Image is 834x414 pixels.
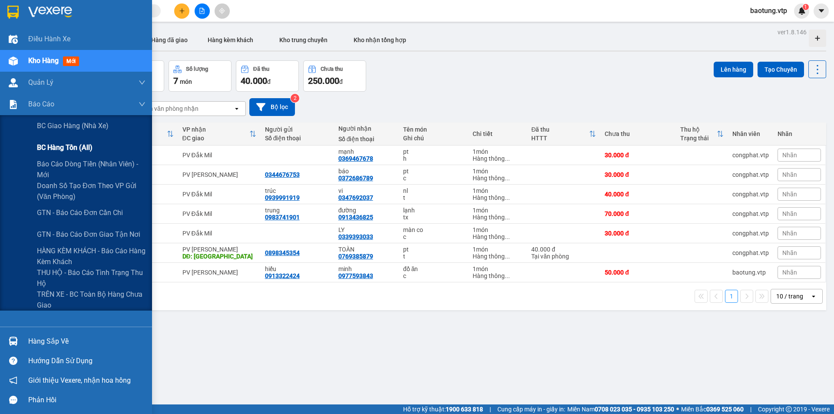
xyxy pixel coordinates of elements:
div: c [403,233,464,240]
button: Chưa thu250.000đ [303,60,366,92]
div: Số lượng [186,66,208,72]
div: Hàng thông thường [473,214,523,221]
img: logo-vxr [7,6,19,19]
strong: 0708 023 035 - 0935 103 250 [595,406,674,413]
img: warehouse-icon [9,56,18,66]
div: Chưa thu [605,130,672,137]
div: 0983741901 [265,214,300,221]
span: Doanh số tạo đơn theo VP gửi (văn phòng) [37,180,146,202]
span: GTN - Báo cáo đơn giao tận nơi [37,229,140,240]
span: ... [505,253,510,260]
span: BC giao hàng (nhà xe) [37,120,109,131]
span: ... [505,272,510,279]
th: Toggle SortBy [676,123,728,146]
div: Hàng thông thường [473,253,523,260]
button: Tạo Chuyến [758,62,804,77]
div: 1 món [473,168,523,175]
div: PV Đắk Mil [182,191,256,198]
svg: open [233,105,240,112]
div: Người gửi [265,126,330,133]
div: 10 / trang [776,292,803,301]
div: 40.000 đ [605,191,672,198]
span: Hỗ trợ kỹ thuật: [403,404,483,414]
span: Nhãn [782,210,797,217]
div: congphat.vtp [732,210,769,217]
img: warehouse-icon [9,35,18,44]
div: Chưa thu [321,66,343,72]
div: trung [265,207,330,214]
div: trúc [265,187,330,194]
div: Nhân viên [732,130,769,137]
div: PV [PERSON_NAME] [182,246,256,253]
sup: 1 [803,4,809,10]
span: đ [267,78,271,85]
span: Nhãn [782,152,797,159]
span: file-add [199,8,205,14]
div: congphat.vtp [732,230,769,237]
span: | [750,404,751,414]
span: Miền Nam [567,404,674,414]
span: baotung.vtp [743,5,794,16]
img: solution-icon [9,100,18,109]
div: pt [403,148,464,155]
span: ⚪️ [676,407,679,411]
div: LY [338,226,394,233]
div: mạnh [338,148,394,155]
div: t [403,194,464,201]
strong: 1900 633 818 [446,406,483,413]
button: plus [174,3,189,19]
span: 40.000 [241,76,267,86]
span: Báo cáo dòng tiền (nhân viên) - mới [37,159,146,180]
button: Đã thu40.000đ [236,60,299,92]
div: Ghi chú [403,135,464,142]
div: 1 món [473,246,523,253]
div: Đã thu [531,126,589,133]
div: Hàng thông thường [473,272,523,279]
div: TOÀN [338,246,394,253]
div: 0913322424 [265,272,300,279]
div: 1 món [473,265,523,272]
span: caret-down [817,7,825,15]
div: Số điện thoại [338,136,394,142]
div: HTTT [531,135,589,142]
div: tx [403,214,464,221]
div: Chọn văn phòng nhận [139,104,199,113]
div: VP nhận [182,126,249,133]
span: Hàng kèm khách [208,36,253,43]
div: Hàng thông thường [473,155,523,162]
img: icon-new-feature [798,7,806,15]
span: message [9,396,17,404]
img: warehouse-icon [9,78,18,87]
sup: 2 [291,94,299,103]
span: đ [339,78,343,85]
div: 30.000 đ [605,230,672,237]
div: lạnh [403,207,464,214]
div: congphat.vtp [732,249,769,256]
div: 0898345354 [265,249,300,256]
span: ... [505,214,510,221]
span: Nhãn [782,230,797,237]
span: BC hàng tồn (all) [37,142,93,153]
div: Hàng thông thường [473,233,523,240]
span: Nhãn [782,269,797,276]
div: congphat.vtp [732,191,769,198]
div: PV Đắk Mil [182,230,256,237]
div: h [403,155,464,162]
div: Nhãn [778,130,821,137]
div: 40.000 đ [531,246,596,253]
span: | [490,404,491,414]
div: Chi tiết [473,130,523,137]
th: Toggle SortBy [527,123,600,146]
span: Kho trung chuyển [279,36,328,43]
span: THU HỘ - Báo cáo tình trạng thu hộ [37,267,146,289]
div: 1 món [473,187,523,194]
div: hiếu [265,265,330,272]
span: Nhãn [782,171,797,178]
th: Toggle SortBy [178,123,261,146]
span: Miền Bắc [681,404,744,414]
button: aim [215,3,230,19]
div: PV [PERSON_NAME] [182,269,256,276]
div: 0977593843 [338,272,373,279]
div: Hàng thông thường [473,194,523,201]
div: 1 món [473,226,523,233]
